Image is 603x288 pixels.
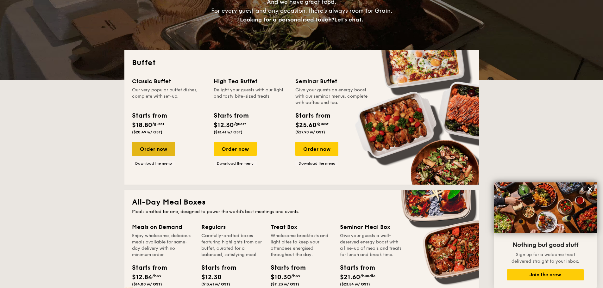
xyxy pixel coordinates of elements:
span: /guest [234,122,246,126]
span: /box [291,274,300,278]
span: $10.30 [271,273,291,281]
div: Meals on Demand [132,223,194,231]
div: High Tea Buffet [214,77,288,86]
div: Starts from [340,263,368,273]
div: Starts from [132,263,160,273]
div: Starts from [214,111,248,120]
a: Download the menu [295,161,338,166]
span: $18.80 [132,121,152,129]
span: /guest [317,122,329,126]
span: ($11.23 w/ GST) [271,282,299,286]
div: Starts from [271,263,299,273]
div: Our very popular buffet dishes, complete with set-up. [132,87,206,106]
div: Meals crafted for one, designed to power the world's best meetings and events. [132,209,471,215]
div: Treat Box [271,223,332,231]
span: $25.60 [295,121,317,129]
div: Seminar Buffet [295,77,369,86]
div: Order now [214,142,257,156]
h2: All-Day Meal Boxes [132,197,471,207]
div: Starts from [132,111,166,120]
span: Let's chat. [334,16,363,23]
div: Starts from [295,111,330,120]
span: Sign up for a welcome treat delivered straight to your inbox. [512,252,579,264]
div: Regulars [201,223,263,231]
img: DSC07876-Edit02-Large.jpeg [494,182,597,233]
span: ($27.90 w/ GST) [295,130,325,134]
div: Enjoy wholesome, delicious meals available for same-day delivery with no minimum order. [132,233,194,258]
span: ($23.54 w/ GST) [340,282,370,286]
span: /bundle [360,274,375,278]
span: $12.30 [201,273,222,281]
span: ($14.00 w/ GST) [132,282,162,286]
div: Give your guests a well-deserved energy boost with a line-up of meals and treats for lunch and br... [340,233,402,258]
div: Classic Buffet [132,77,206,86]
span: Looking for a personalised touch? [240,16,334,23]
button: Join the crew [507,269,584,280]
div: Wholesome breakfasts and light bites to keep your attendees energised throughout the day. [271,233,332,258]
span: /box [152,274,161,278]
div: Delight your guests with our light and tasty bite-sized treats. [214,87,288,106]
span: $12.30 [214,121,234,129]
span: $12.84 [132,273,152,281]
div: Starts from [201,263,230,273]
span: /guest [152,122,164,126]
span: Nothing but good stuff [512,241,578,249]
span: ($13.41 w/ GST) [201,282,230,286]
h2: Buffet [132,58,471,68]
div: Order now [295,142,338,156]
span: $21.60 [340,273,360,281]
a: Download the menu [214,161,257,166]
a: Download the menu [132,161,175,166]
button: Close [585,184,595,194]
span: ($13.41 w/ GST) [214,130,242,134]
div: Give your guests an energy boost with our seminar menus, complete with coffee and tea. [295,87,369,106]
span: ($20.49 w/ GST) [132,130,162,134]
div: Seminar Meal Box [340,223,402,231]
div: Order now [132,142,175,156]
div: Carefully-crafted boxes featuring highlights from our buffet, curated for a balanced, satisfying ... [201,233,263,258]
